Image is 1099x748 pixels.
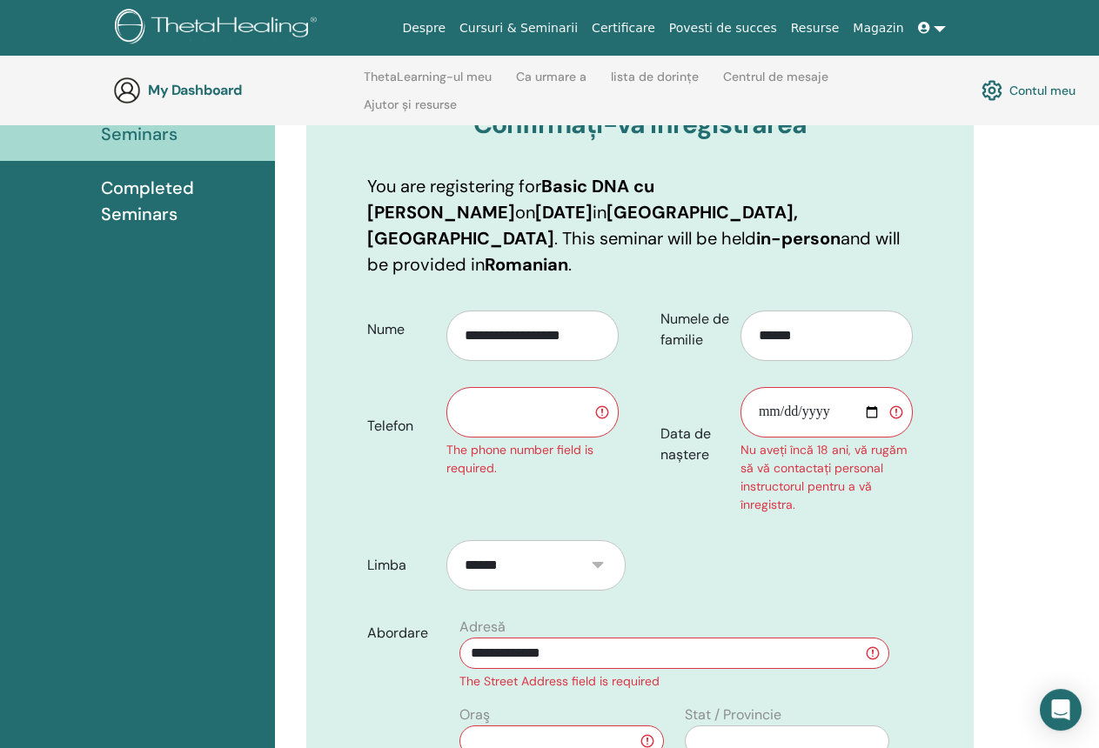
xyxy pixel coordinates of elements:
[446,441,619,478] div: The phone number field is required.
[740,441,913,514] div: Nu aveți încă 18 ani, vă rugăm să vă contactați personal instructorul pentru a vă înregistra.
[662,12,784,44] a: Povesti de succes
[723,70,828,97] a: Centrul de mesaje
[459,672,889,691] div: The Street Address field is required
[367,109,913,140] h3: Confirmați-vă înregistrarea
[459,705,490,725] label: Oraş
[685,705,781,725] label: Stat / Provincie
[148,82,322,98] h3: My Dashboard
[485,253,568,276] b: Romanian
[452,12,585,44] a: Cursuri & Seminarii
[784,12,847,44] a: Resurse
[647,417,740,471] label: Data de naștere
[354,549,447,582] label: Limba
[364,70,492,97] a: ThetaLearning-ul meu
[459,617,506,638] label: Adresă
[354,410,447,443] label: Telefon
[367,175,654,224] b: Basic DNA cu [PERSON_NAME]
[982,76,1076,105] a: Contul meu
[364,97,457,125] a: Ajutor și resurse
[395,12,452,44] a: Despre
[846,12,910,44] a: Magazin
[516,70,586,97] a: Ca urmare a
[535,201,593,224] b: [DATE]
[113,77,141,104] img: generic-user-icon.jpg
[1040,689,1082,731] div: Open Intercom Messenger
[982,76,1002,105] img: cog.svg
[367,201,798,250] b: [GEOGRAPHIC_DATA], [GEOGRAPHIC_DATA]
[367,173,913,277] p: You are registering for on in . This seminar will be held and will be provided in .
[756,227,841,250] b: in-person
[611,70,699,97] a: lista de dorințe
[354,617,450,650] label: Abordare
[115,9,323,48] img: logo.png
[354,313,447,346] label: Nume
[101,175,261,227] span: Completed Seminars
[647,303,740,357] label: Numele de familie
[585,12,662,44] a: Certificare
